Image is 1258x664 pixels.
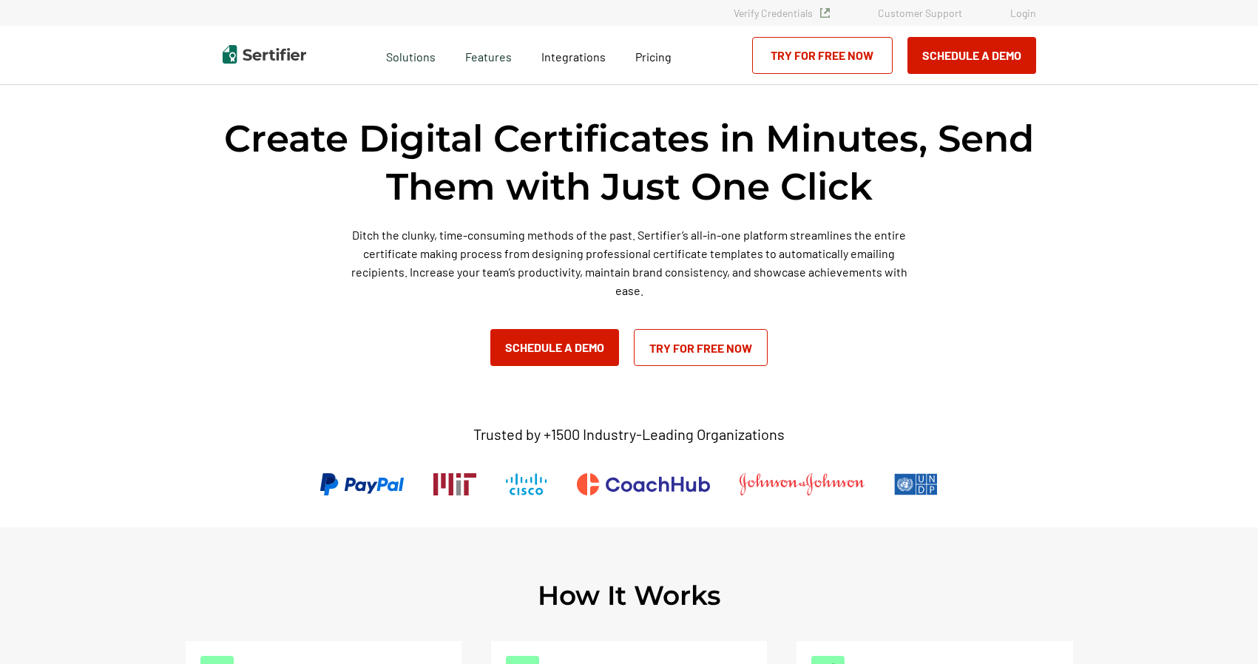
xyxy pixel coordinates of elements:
span: Solutions [386,46,436,64]
h1: Create Digital Certificates in Minutes, Send Them with Just One Click [223,115,1036,211]
img: CoachHub [577,473,710,495]
span: Integrations [541,50,606,64]
a: Verify Credentials [734,7,830,19]
img: Verified [820,8,830,18]
img: Johnson & Johnson [740,473,864,495]
img: Sertifier | Digital Credentialing Platform [223,45,306,64]
img: Cisco [506,473,547,495]
a: Integrations [541,46,606,64]
p: Ditch the clunky, time-consuming methods of the past. Sertifier’s all-in-one platform streamlines... [345,226,914,299]
a: Login [1010,7,1036,19]
h2: How It Works [538,579,721,612]
img: Massachusetts Institute of Technology [433,473,476,495]
a: Try for Free Now [634,329,768,366]
span: Features [465,46,512,64]
img: UNDP [894,473,938,495]
p: Trusted by +1500 Industry-Leading Organizations [473,425,785,444]
img: PayPal [320,473,404,495]
a: Pricing [635,46,672,64]
a: Customer Support [878,7,962,19]
span: Pricing [635,50,672,64]
a: Try for Free Now [752,37,893,74]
